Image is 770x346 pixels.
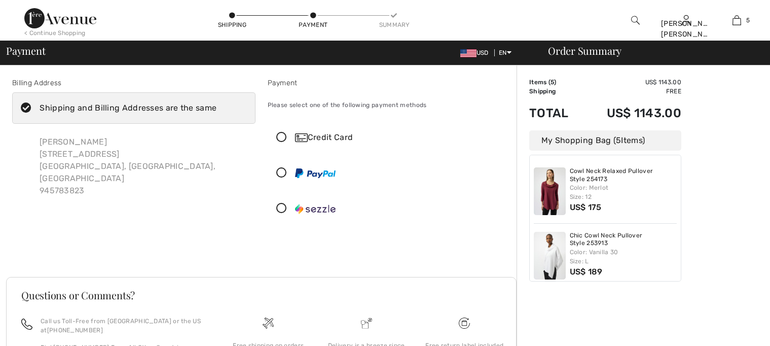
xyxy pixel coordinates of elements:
[361,318,372,329] img: Delivery is a breeze since we pay the duties!
[570,232,677,248] a: Chic Cowl Neck Pullover Style 253913
[712,14,761,26] a: 5
[529,96,581,130] td: Total
[529,130,681,151] div: My Shopping Bag ( Items)
[570,248,677,266] div: Color: Vanilla 30 Size: L
[6,46,45,56] span: Payment
[21,319,32,330] img: call
[460,49,476,57] img: US Dollar
[24,28,86,38] div: < Continue Shopping
[616,135,621,145] span: 5
[263,318,274,329] img: Free shipping on orders over $99
[21,290,501,300] h3: Questions or Comments?
[570,202,602,212] span: US$ 175
[295,133,308,142] img: Credit Card
[534,167,566,215] img: Cowl Neck Relaxed Pullover Style 254173
[268,78,511,88] div: Payment
[551,79,554,86] span: 5
[217,20,247,29] div: Shipping
[534,232,566,280] img: Chic Cowl Neck Pullover Style 253913
[40,102,216,114] div: Shipping and Billing Addresses are the same
[47,327,103,334] a: [PHONE_NUMBER]
[529,78,581,87] td: Items ( )
[570,183,677,201] div: Color: Merlot Size: 12
[732,14,741,26] img: My Bag
[31,128,255,205] div: [PERSON_NAME] [STREET_ADDRESS] [GEOGRAPHIC_DATA], [GEOGRAPHIC_DATA], [GEOGRAPHIC_DATA] 945783823
[581,87,681,96] td: Free
[581,96,681,130] td: US$ 1143.00
[682,14,690,26] img: My Info
[631,14,640,26] img: search the website
[746,16,750,25] span: 5
[12,78,255,88] div: Billing Address
[460,49,493,56] span: USD
[379,20,410,29] div: Summary
[661,18,711,40] div: [PERSON_NAME] [PERSON_NAME]
[529,87,581,96] td: Shipping
[298,20,328,29] div: Payment
[682,15,690,25] a: Sign In
[570,167,677,183] a: Cowl Neck Relaxed Pullover Style 254173
[41,317,207,335] p: Call us Toll-Free from [GEOGRAPHIC_DATA] or the US at
[536,46,764,56] div: Order Summary
[295,131,503,144] div: Credit Card
[570,267,603,276] span: US$ 189
[499,49,511,56] span: EN
[24,8,96,28] img: 1ère Avenue
[581,78,681,87] td: US$ 1143.00
[459,318,470,329] img: Free shipping on orders over $99
[268,92,511,118] div: Please select one of the following payment methods
[295,204,336,214] img: Sezzle
[295,168,336,178] img: PayPal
